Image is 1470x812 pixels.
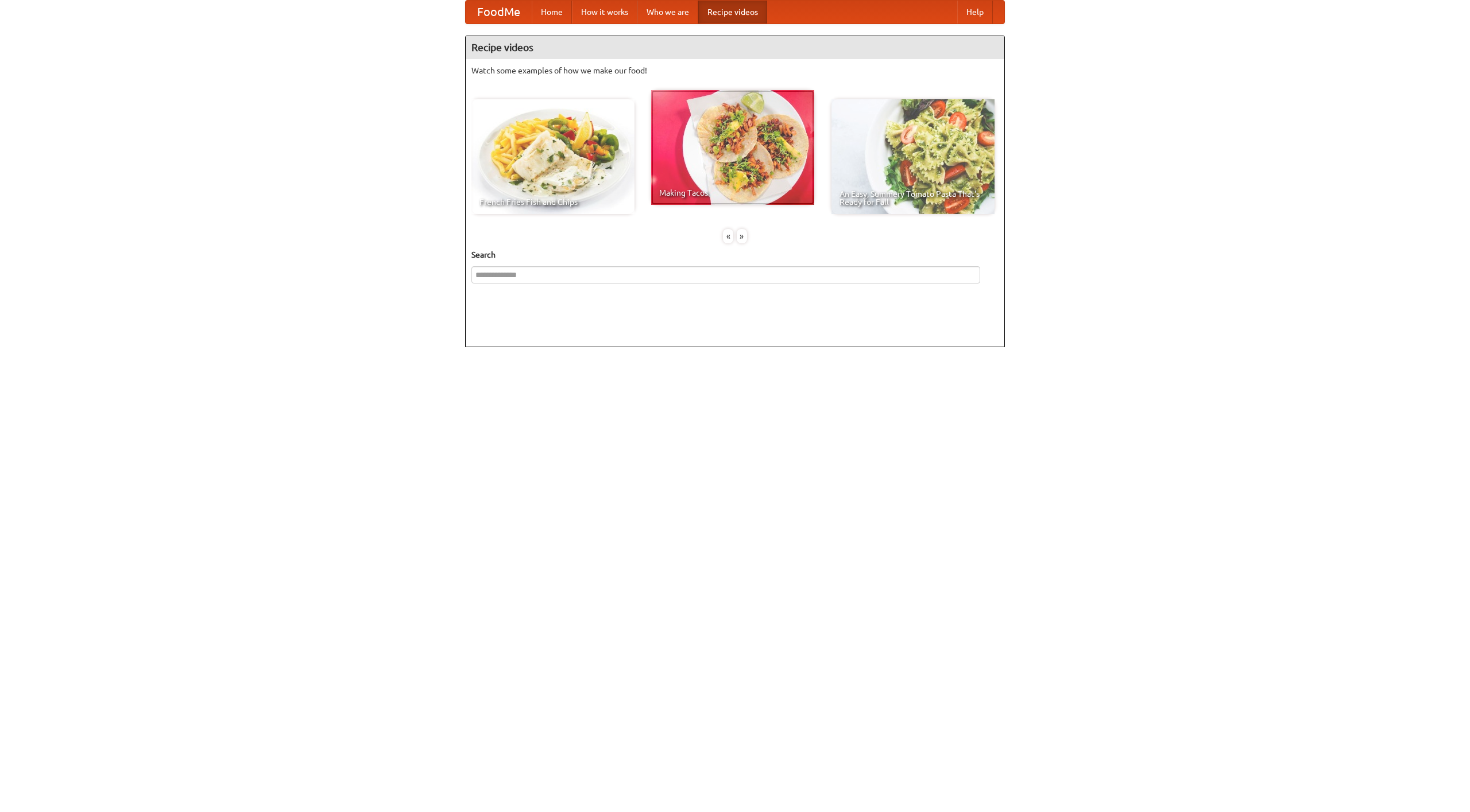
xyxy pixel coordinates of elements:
[466,36,1004,59] h4: Recipe videos
[471,99,635,214] a: French Fries Fish and Chips
[471,249,999,261] h5: Search
[723,229,733,243] div: «
[698,1,767,24] a: Recipe videos
[572,1,637,24] a: How it works
[957,1,993,24] a: Help
[532,1,572,24] a: Home
[737,229,747,243] div: »
[466,1,532,24] a: FoodMe
[637,1,698,24] a: Who we are
[479,198,626,206] span: French Fries Fish and Chips
[651,90,814,205] a: Making Tacos
[840,190,987,206] span: An Easy, Summery Tomato Pasta That's Ready for Fall
[471,65,999,76] p: Watch some examples of how we make our food!
[659,189,806,197] span: Making Tacos
[831,99,995,214] a: An Easy, Summery Tomato Pasta That's Ready for Fall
